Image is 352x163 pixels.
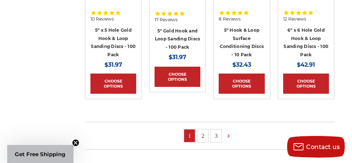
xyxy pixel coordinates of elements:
[219,17,241,21] span: 8 Reviews
[220,27,264,57] a: 5" Hook & Loop Surface Conditioning Discs - 10 Pack
[155,18,178,22] span: 17 Reviews
[284,27,328,57] a: 6" x 6 Hole Gold Hook & Loop Sanding Discs - 100 Pack
[72,139,79,146] button: Close teaser
[155,28,200,50] a: 5" Gold Hook and Loop Sanding Discs - 100 Pack
[197,129,208,142] a: 2
[155,67,200,87] a: Choose Options
[232,61,251,68] span: $32.43
[90,74,136,94] a: Choose Options
[104,61,122,68] span: $31.97
[15,151,66,158] span: Get Free Shipping
[283,74,329,94] a: Choose Options
[283,17,306,21] span: 12 Reviews
[211,129,222,142] a: 3
[307,144,340,150] span: Contact us
[219,74,264,94] a: Choose Options
[90,17,114,21] span: 10 Reviews
[297,61,315,68] span: $42.91
[91,27,135,57] a: 5" x 5 Hole Gold Hook & Loop Sanding Discs - 100 Pack
[287,136,345,158] button: Contact us
[184,129,195,142] a: 1
[169,54,186,61] span: $31.97
[7,145,73,163] div: Get Free ShippingClose teaser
